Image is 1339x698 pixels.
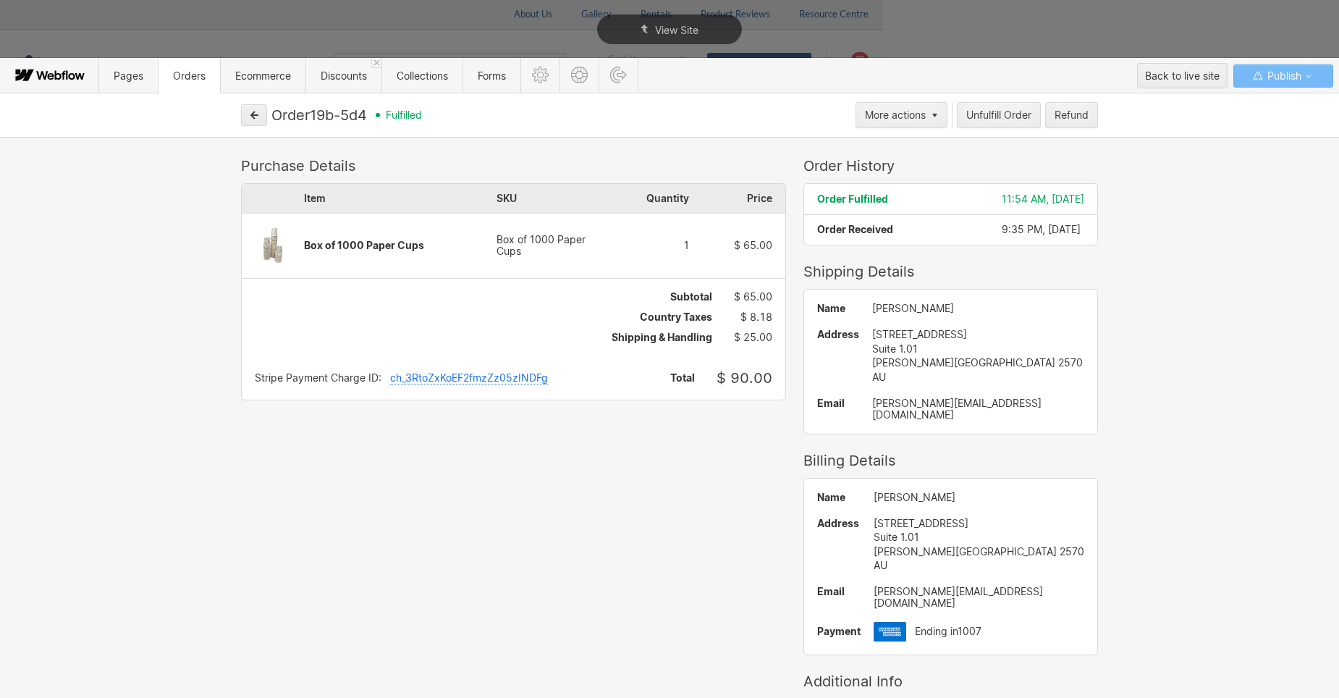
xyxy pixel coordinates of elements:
[1137,63,1228,88] button: Back to live site
[957,102,1041,128] button: Unfulfill Order
[173,70,206,82] span: Orders
[817,516,861,531] span: Address
[386,109,422,121] span: fulfilled
[6,35,45,49] span: Text us
[874,544,1084,559] div: [PERSON_NAME][GEOGRAPHIC_DATA] 2570
[872,327,1084,342] div: [STREET_ADDRESS]
[817,193,888,205] span: Order Fulfilled
[321,70,367,82] span: Discounts
[874,586,1084,609] div: [PERSON_NAME][EMAIL_ADDRESS][DOMAIN_NAME]
[872,370,1084,384] div: AU
[874,516,1084,531] div: [STREET_ADDRESS]
[872,356,1084,370] div: [PERSON_NAME][GEOGRAPHIC_DATA] 2570
[817,492,861,503] span: Name
[874,530,1084,544] div: Suite 1.01
[817,626,861,637] span: Payment
[670,291,712,303] span: Subtotal
[1145,65,1220,87] div: Back to live site
[371,58,381,68] a: Close 'Discounts' tab
[874,558,1084,573] div: AU
[497,234,593,257] div: Box of 1000 Paper Cups
[593,240,689,251] div: 1
[689,184,785,213] div: Price
[593,184,689,213] div: Quantity
[734,332,772,343] span: $ 25.00
[734,290,772,303] span: $ 65.00
[255,372,381,384] div: Stripe Payment Charge ID:
[1264,65,1301,87] span: Publish
[817,398,859,409] span: Email
[1233,64,1333,88] button: Publish
[655,24,698,36] span: View Site
[397,70,448,82] span: Collections
[235,70,291,82] span: Ecommerce
[640,311,712,323] span: Country Taxes
[872,342,1084,356] div: Suite 1.01
[915,626,981,637] span: Ending in 1007
[803,673,1098,690] div: Additional Info
[817,303,859,314] span: Name
[817,586,861,597] span: Email
[872,303,1084,314] div: [PERSON_NAME]
[1002,193,1084,205] span: 11:54 AM, [DATE]
[874,492,1084,503] div: [PERSON_NAME]
[1055,109,1089,121] div: Refund
[242,214,304,277] img: Box of 1000 Paper Cups
[803,263,1098,280] div: Shipping Details
[304,184,497,213] div: Item
[670,372,695,384] span: Total
[803,452,1098,469] div: Billing Details
[114,70,143,82] span: Pages
[717,369,772,387] span: $ 90.00
[803,157,1098,174] div: Order History
[497,184,593,213] div: SKU
[304,239,424,251] span: Box of 1000 Paper Cups
[872,398,1084,421] div: [PERSON_NAME][EMAIL_ADDRESS][DOMAIN_NAME]
[856,102,947,128] button: More actions
[1045,102,1098,128] button: Refund
[740,311,772,323] span: $ 8.18
[865,109,926,121] div: More actions
[390,372,548,384] div: ch_3RtoZxKoEF2fmzZz05zINDFg
[817,327,859,342] span: Address
[734,239,772,251] span: $ 65.00
[1002,223,1081,235] span: 9:35 PM, [DATE]
[817,223,893,235] span: Order Received
[271,106,367,124] div: Order 19b-5d4
[966,109,1031,121] div: Unfulfill Order
[241,157,786,174] div: Purchase Details
[612,332,712,343] span: Shipping & Handling
[478,70,506,82] span: Forms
